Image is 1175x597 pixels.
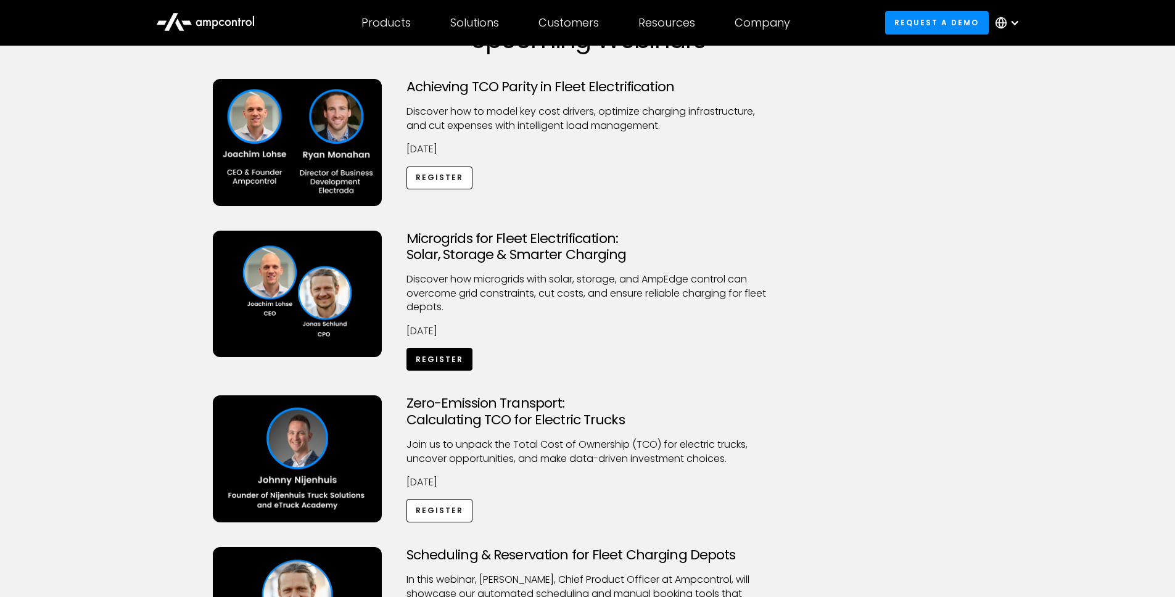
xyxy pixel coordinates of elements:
[406,79,769,95] h3: Achieving TCO Parity in Fleet Electrification
[361,16,411,30] div: Products
[735,16,790,30] div: Company
[406,547,769,563] h3: Scheduling & Reservation for Fleet Charging Depots
[406,273,769,314] p: Discover how microgrids with solar, storage, and AmpEdge control can overcome grid constraints, c...
[450,16,499,30] div: Solutions
[406,476,769,489] p: [DATE]
[638,16,695,30] div: Resources
[406,438,769,466] p: Join us to unpack the Total Cost of Ownership (TCO) for electric trucks, uncover opportunities, a...
[406,348,473,371] a: Register
[538,16,599,30] div: Customers
[406,499,473,522] a: Register
[406,142,769,156] p: [DATE]
[406,105,769,133] p: Discover how to model key cost drivers, optimize charging infrastructure, and cut expenses with i...
[406,167,473,189] a: Register
[406,231,769,263] h3: Microgrids for Fleet Electrification: Solar, Storage & Smarter Charging
[406,395,769,428] h3: Zero-Emission Transport: Calculating TCO for Electric Trucks
[406,324,769,338] p: [DATE]
[213,25,963,54] h1: Upcoming Webinars
[885,11,989,34] a: Request a demo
